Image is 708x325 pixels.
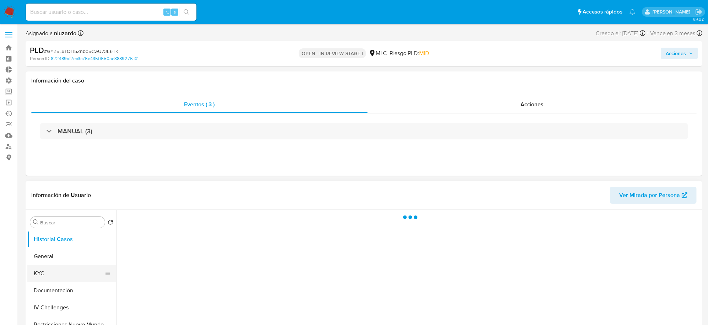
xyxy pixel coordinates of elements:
[30,44,44,56] b: PLD
[666,48,686,59] span: Acciones
[299,48,366,58] p: OPEN - IN REVIEW STAGE I
[40,123,688,139] div: MANUAL (3)
[653,9,693,15] p: mariana.bardanca@mercadolibre.com
[650,30,696,37] span: Vence en 3 meses
[31,77,697,84] h1: Información del caso
[51,55,137,62] a: 822489af2ec3c76e4350650ae3889276
[419,49,429,57] span: MID
[26,30,76,37] span: Asignado a
[647,28,649,38] span: -
[179,7,194,17] button: search-icon
[390,49,429,57] span: Riesgo PLD:
[27,282,116,299] button: Documentación
[369,49,387,57] div: MLC
[108,219,113,227] button: Volver al orden por defecto
[610,187,697,204] button: Ver Mirada por Persona
[619,187,680,204] span: Ver Mirada por Persona
[27,248,116,265] button: General
[596,28,645,38] div: Creado el: [DATE]
[184,100,215,108] span: Eventos ( 3 )
[40,219,102,226] input: Buscar
[520,100,544,108] span: Acciones
[661,48,698,59] button: Acciones
[164,9,169,15] span: ⌥
[58,127,92,135] h3: MANUAL (3)
[27,265,110,282] button: KYC
[31,192,91,199] h1: Información de Usuario
[44,48,118,55] span: # GYZ5LxTOH5Znbo5CwU73E6TK
[629,9,636,15] a: Notificaciones
[26,7,196,17] input: Buscar usuario o caso...
[27,299,116,316] button: IV Challenges
[695,8,703,16] a: Salir
[27,231,116,248] button: Historial Casos
[583,8,622,16] span: Accesos rápidos
[174,9,176,15] span: s
[30,55,49,62] b: Person ID
[33,219,39,225] button: Buscar
[53,29,76,37] b: nluzardo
